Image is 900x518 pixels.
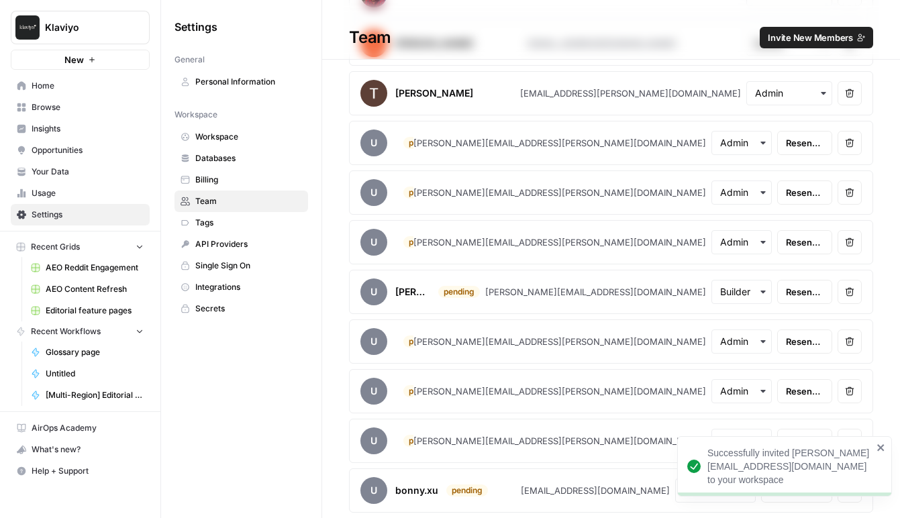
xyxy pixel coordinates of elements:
[720,236,763,249] input: Admin
[322,27,900,48] div: Team
[777,429,832,453] button: Resend invite
[720,384,763,398] input: Admin
[485,285,706,299] div: [PERSON_NAME][EMAIL_ADDRESS][DOMAIN_NAME]
[25,384,150,406] a: [Multi-Region] Editorial feature page
[438,286,480,298] div: pending
[174,298,308,319] a: Secrets
[174,54,205,66] span: General
[11,11,150,44] button: Workspace: Klaviyo
[707,446,872,486] div: Successfully invited [PERSON_NAME][EMAIL_ADDRESS][DOMAIN_NAME] to your workspace
[174,169,308,191] a: Billing
[777,230,832,254] button: Resend invite
[25,278,150,300] a: AEO Content Refresh
[395,484,438,497] div: bonny.xu
[11,204,150,225] a: Settings
[413,384,706,398] div: [PERSON_NAME][EMAIL_ADDRESS][PERSON_NAME][DOMAIN_NAME]
[174,19,217,35] span: Settings
[32,187,144,199] span: Usage
[786,186,823,199] span: Resend invite
[195,217,302,229] span: Tags
[25,257,150,278] a: AEO Reddit Engagement
[174,255,308,276] a: Single Sign On
[32,80,144,92] span: Home
[777,329,832,354] button: Resend invite
[413,236,706,249] div: [PERSON_NAME][EMAIL_ADDRESS][PERSON_NAME][DOMAIN_NAME]
[25,363,150,384] a: Untitled
[174,71,308,93] a: Personal Information
[755,87,823,100] input: Admin
[174,148,308,169] a: Databases
[46,283,144,295] span: AEO Content Refresh
[403,335,445,348] div: pending
[11,321,150,342] button: Recent Workflows
[32,101,144,113] span: Browse
[46,389,144,401] span: [Multi-Region] Editorial feature page
[395,87,473,100] div: [PERSON_NAME]
[25,300,150,321] a: Editorial feature pages
[360,378,387,405] span: u
[195,238,302,250] span: API Providers
[777,379,832,403] button: Resend invite
[11,118,150,140] a: Insights
[877,442,886,453] button: close
[195,174,302,186] span: Billing
[32,123,144,135] span: Insights
[720,136,763,150] input: Admin
[195,195,302,207] span: Team
[11,97,150,118] a: Browse
[360,477,387,504] span: u
[32,422,144,434] span: AirOps Academy
[777,180,832,205] button: Resend invite
[11,237,150,257] button: Recent Grids
[46,368,144,380] span: Untitled
[31,325,101,338] span: Recent Workflows
[777,131,832,155] button: Resend invite
[46,262,144,274] span: AEO Reddit Engagement
[195,131,302,143] span: Workspace
[777,280,832,304] button: Resend invite
[32,465,144,477] span: Help + Support
[720,434,763,448] input: Admin
[11,161,150,183] a: Your Data
[174,234,308,255] a: API Providers
[720,186,763,199] input: Admin
[46,305,144,317] span: Editorial feature pages
[413,335,706,348] div: [PERSON_NAME][EMAIL_ADDRESS][PERSON_NAME][DOMAIN_NAME]
[11,75,150,97] a: Home
[174,126,308,148] a: Workspace
[32,144,144,156] span: Opportunities
[446,484,488,497] div: pending
[360,427,387,454] span: u
[195,281,302,293] span: Integrations
[786,136,823,150] span: Resend invite
[360,229,387,256] span: u
[413,434,706,448] div: [PERSON_NAME][EMAIL_ADDRESS][PERSON_NAME][DOMAIN_NAME]
[360,179,387,206] span: u
[786,434,823,448] span: Resend invite
[413,136,706,150] div: [PERSON_NAME][EMAIL_ADDRESS][PERSON_NAME][DOMAIN_NAME]
[786,335,823,348] span: Resend invite
[32,166,144,178] span: Your Data
[11,140,150,161] a: Opportunities
[11,439,149,460] div: What's new?
[403,187,445,199] div: pending
[45,21,126,34] span: Klaviyo
[11,460,150,482] button: Help + Support
[403,236,445,248] div: pending
[195,76,302,88] span: Personal Information
[46,346,144,358] span: Glossary page
[720,335,763,348] input: Admin
[11,50,150,70] button: New
[760,27,873,48] button: Invite New Members
[25,342,150,363] a: Glossary page
[11,417,150,439] a: AirOps Academy
[403,385,445,397] div: pending
[786,236,823,249] span: Resend invite
[403,137,445,149] div: pending
[174,212,308,234] a: Tags
[360,278,387,305] span: u
[32,209,144,221] span: Settings
[360,80,387,107] img: avatar
[520,87,741,100] div: [EMAIL_ADDRESS][PERSON_NAME][DOMAIN_NAME]
[413,186,706,199] div: [PERSON_NAME][EMAIL_ADDRESS][PERSON_NAME][DOMAIN_NAME]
